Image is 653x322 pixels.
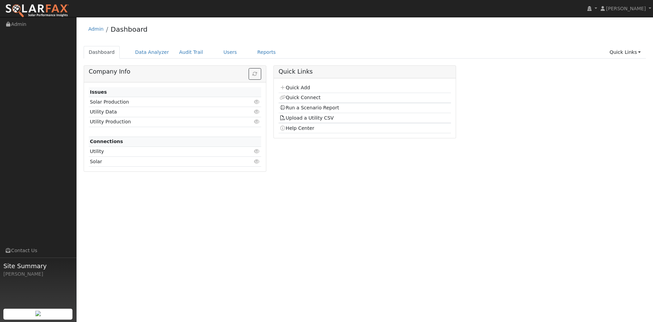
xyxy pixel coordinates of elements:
[280,115,334,121] a: Upload a Utility CSV
[280,95,320,100] a: Quick Connect
[89,117,233,127] td: Utility Production
[174,46,208,59] a: Audit Trail
[254,99,260,104] i: Click to view
[89,68,261,75] h5: Company Info
[130,46,174,59] a: Data Analyzer
[111,25,148,33] a: Dashboard
[280,105,339,110] a: Run a Scenario Report
[3,271,73,278] div: [PERSON_NAME]
[3,261,73,271] span: Site Summary
[89,147,233,156] td: Utility
[254,149,260,154] i: Click to view
[606,6,646,11] span: [PERSON_NAME]
[280,125,314,131] a: Help Center
[5,4,69,18] img: SolarFax
[252,46,281,59] a: Reports
[35,311,41,316] img: retrieve
[88,26,104,32] a: Admin
[254,109,260,114] i: Click to view
[604,46,646,59] a: Quick Links
[279,68,451,75] h5: Quick Links
[89,107,233,117] td: Utility Data
[254,159,260,164] i: Click to view
[280,85,310,90] a: Quick Add
[84,46,120,59] a: Dashboard
[254,119,260,124] i: Click to view
[90,139,123,144] strong: Connections
[218,46,242,59] a: Users
[89,97,233,107] td: Solar Production
[90,89,107,95] strong: Issues
[89,157,233,167] td: Solar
